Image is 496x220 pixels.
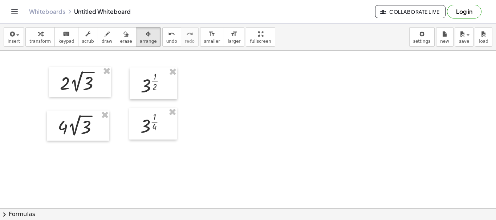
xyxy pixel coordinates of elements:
[250,39,271,44] span: fullscreen
[166,39,177,44] span: undo
[98,27,117,47] button: draw
[208,30,215,38] i: format_size
[413,39,431,44] span: settings
[120,39,132,44] span: erase
[78,27,98,47] button: scrub
[116,27,136,47] button: erase
[447,5,481,18] button: Log in
[381,8,439,15] span: Collaborate Live
[228,39,240,44] span: larger
[231,30,237,38] i: format_size
[475,27,492,47] button: load
[181,27,199,47] button: redoredo
[455,27,473,47] button: save
[436,27,454,47] button: new
[440,39,449,44] span: new
[185,39,195,44] span: redo
[168,30,175,38] i: undo
[136,27,161,47] button: arrange
[63,30,70,38] i: keyboard
[224,27,244,47] button: format_sizelarger
[162,27,181,47] button: undoundo
[8,39,20,44] span: insert
[200,27,224,47] button: format_sizesmaller
[459,39,469,44] span: save
[102,39,113,44] span: draw
[409,27,435,47] button: settings
[479,39,488,44] span: load
[375,5,446,18] button: Collaborate Live
[29,39,51,44] span: transform
[9,6,20,17] button: Toggle navigation
[58,39,74,44] span: keypad
[246,27,275,47] button: fullscreen
[140,39,157,44] span: arrange
[82,39,94,44] span: scrub
[204,39,220,44] span: smaller
[186,30,193,38] i: redo
[54,27,78,47] button: keyboardkeypad
[25,27,55,47] button: transform
[29,8,65,15] a: Whiteboards
[4,27,24,47] button: insert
